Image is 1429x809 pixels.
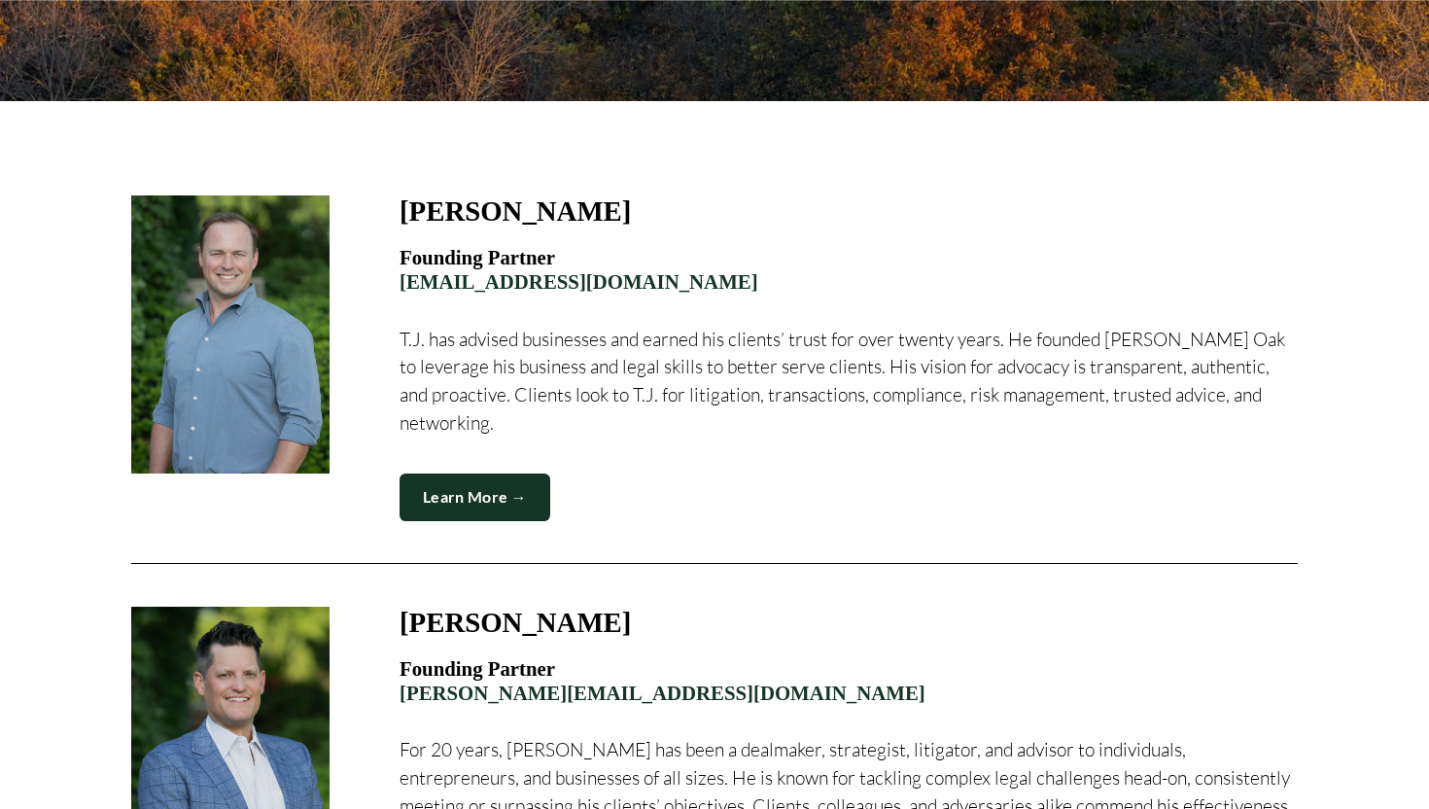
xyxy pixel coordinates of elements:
[400,607,631,638] h3: [PERSON_NAME]
[400,326,1298,438] p: T.J. has advised businesses and earned his clients’ trust for over twenty years. He founded [PERS...
[400,195,631,227] h3: [PERSON_NAME]
[400,474,550,521] a: Learn More →
[400,246,1298,294] h4: Founding Partner
[400,682,925,704] a: [PERSON_NAME][EMAIL_ADDRESS][DOMAIN_NAME]
[400,657,1298,705] h4: Founding Partner
[400,270,758,293] a: [EMAIL_ADDRESS][DOMAIN_NAME]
